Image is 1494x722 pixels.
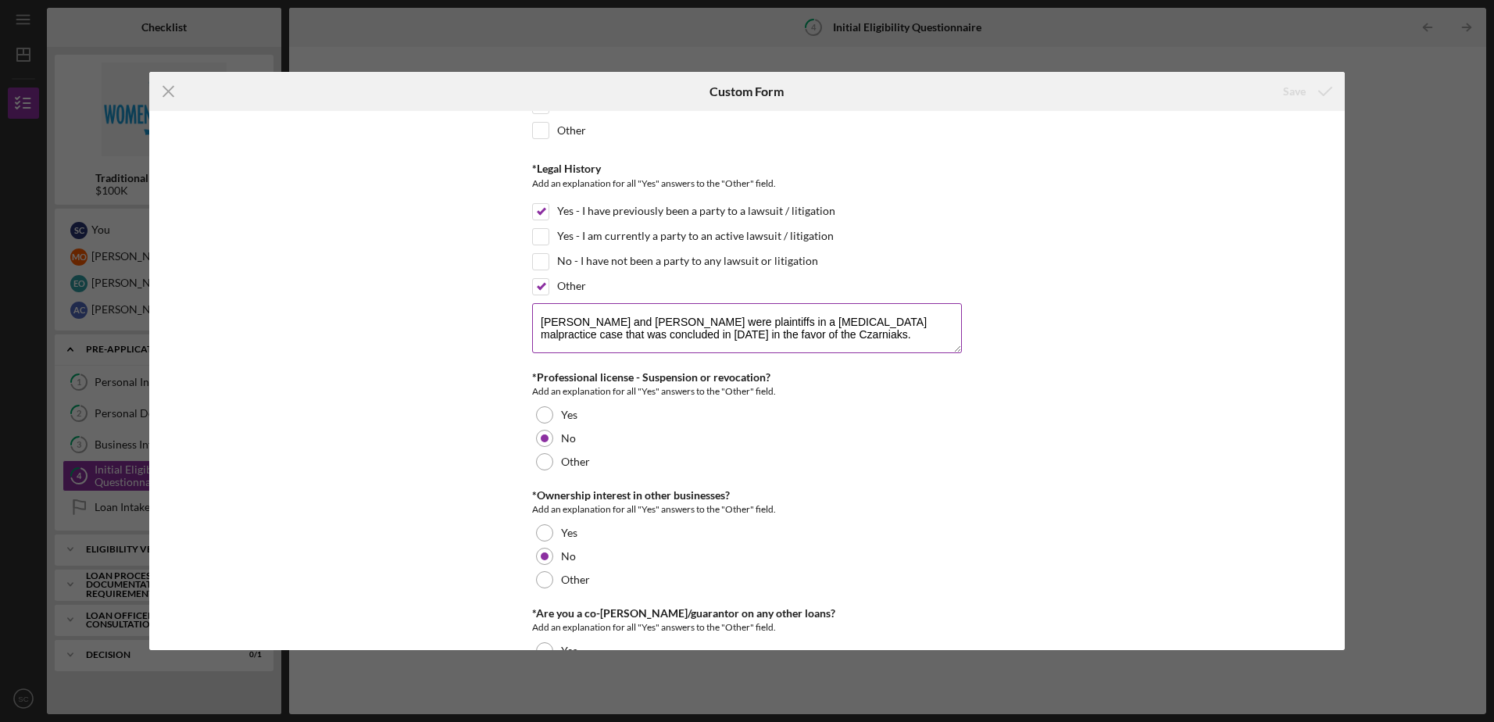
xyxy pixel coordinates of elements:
[561,409,577,421] label: Yes
[532,502,962,517] div: Add an explanation for all "Yes" answers to the "Other" field.
[561,550,576,563] label: No
[532,371,962,384] div: *Professional license - Suspension or revocation?
[557,279,586,295] label: Other
[709,84,784,98] h6: Custom Form
[532,607,962,620] div: *Are you a co-[PERSON_NAME]/guarantor on any other loans?
[532,176,962,195] div: Add an explanation for all "Yes" answers to the "Other" field.
[561,456,590,468] label: Other
[532,489,962,502] div: *Ownership interest in other businesses?
[1283,76,1306,107] div: Save
[557,123,586,138] label: Other
[532,620,962,635] div: Add an explanation for all "Yes" answers to the "Other" field.
[532,163,962,175] div: *Legal History
[557,204,835,220] label: Yes - I have previously been a party to a lawsuit / litigation
[1267,76,1345,107] button: Save
[557,229,834,245] label: Yes - I am currently a party to an active lawsuit / litigation
[557,254,818,270] label: No - I have not been a party to any lawsuit or litigation
[532,384,962,399] div: Add an explanation for all "Yes" answers to the "Other" field.
[532,303,962,353] textarea: [PERSON_NAME] and [PERSON_NAME] were plaintiffs in a [MEDICAL_DATA] malpractice case that was con...
[561,527,577,539] label: Yes
[561,574,590,586] label: Other
[561,432,576,445] label: No
[561,645,577,657] label: Yes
